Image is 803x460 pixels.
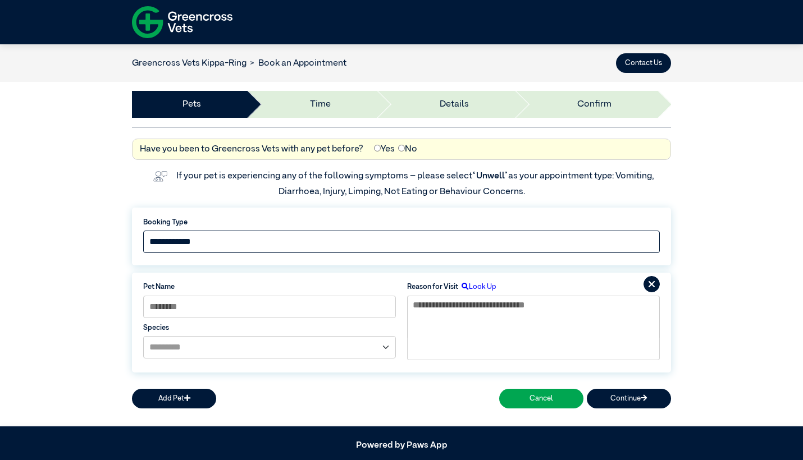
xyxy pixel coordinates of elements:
button: Cancel [499,389,583,408]
button: Add Pet [132,389,216,408]
label: Yes [374,142,395,156]
span: “Unwell” [472,172,508,181]
label: If your pet is experiencing any of the following symptoms – please select as your appointment typ... [176,172,655,196]
label: No [398,142,417,156]
label: Pet Name [143,282,396,292]
a: Greencross Vets Kippa-Ring [132,59,247,68]
label: Species [143,323,396,333]
nav: breadcrumb [132,57,346,70]
button: Continue [587,389,671,408]
img: vet [149,167,171,185]
input: No [398,145,405,151]
button: Contact Us [616,53,671,73]
label: Look Up [458,282,496,292]
img: f-logo [132,3,232,42]
a: Pets [182,98,201,111]
label: Reason for Visit [407,282,458,292]
label: Have you been to Greencross Vets with any pet before? [140,142,363,156]
h5: Powered by Paws App [132,440,671,451]
label: Booking Type [143,217,660,228]
input: Yes [374,145,381,151]
li: Book an Appointment [247,57,346,70]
